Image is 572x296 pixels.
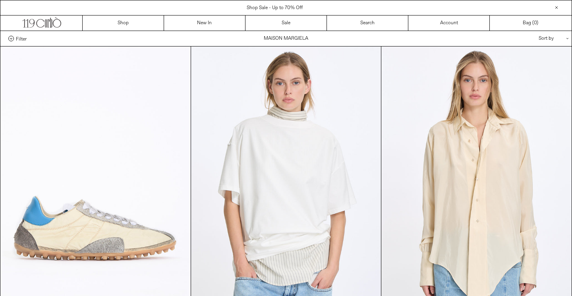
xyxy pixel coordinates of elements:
a: Shop Sale - Up to 70% Off [247,5,303,11]
a: Shop [83,15,164,31]
a: New In [164,15,245,31]
a: Search [327,15,408,31]
span: Filter [16,36,27,41]
div: Sort by [492,31,564,46]
span: 0 [534,20,537,26]
a: Account [408,15,490,31]
span: ) [534,19,538,27]
a: Sale [245,15,327,31]
a: Bag () [490,15,571,31]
